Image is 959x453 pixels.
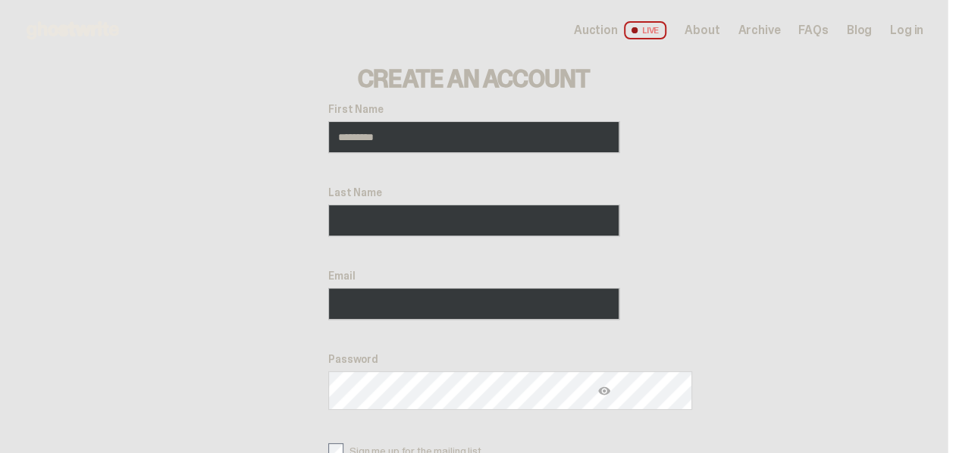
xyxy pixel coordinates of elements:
[738,24,780,36] a: Archive
[328,67,619,91] h3: Create an Account
[798,24,828,36] a: FAQs
[574,24,618,36] span: Auction
[328,186,619,198] label: Last Name
[328,353,619,365] label: Password
[598,385,610,397] img: Show password
[685,24,719,36] a: About
[624,21,667,39] span: LIVE
[890,24,923,36] a: Log in
[328,103,619,115] label: First Name
[574,21,666,39] a: Auction LIVE
[328,270,619,282] label: Email
[847,24,872,36] a: Blog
